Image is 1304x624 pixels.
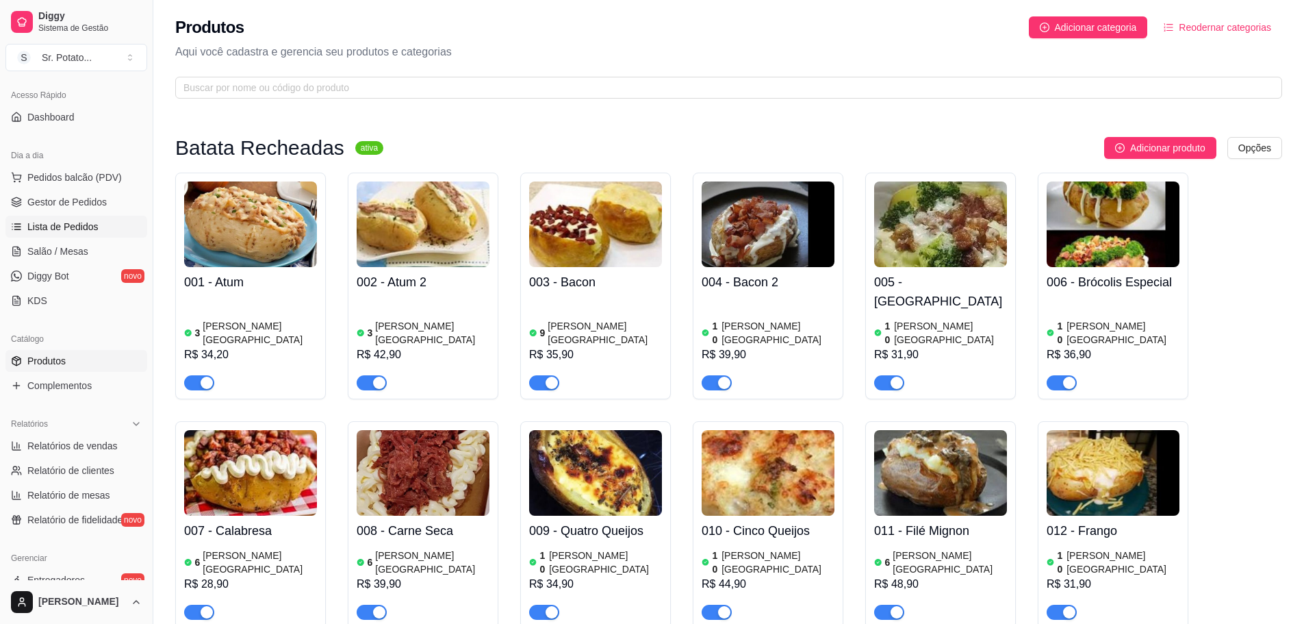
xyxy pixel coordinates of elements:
span: Sistema de Gestão [38,23,142,34]
span: Produtos [27,354,66,368]
span: Lista de Pedidos [27,220,99,234]
span: Complementos [27,379,92,392]
button: Reodernar categorias [1153,16,1282,38]
div: Gerenciar [5,547,147,569]
a: Complementos [5,375,147,397]
article: 6 [195,556,201,569]
h4: 002 - Atum 2 [357,273,489,292]
img: product-image [529,430,662,516]
h4: 011 - Filé Mignon [874,521,1007,540]
button: Select a team [5,44,147,71]
img: product-image [702,182,834,267]
span: Entregadores [27,573,85,587]
h4: 001 - Atum [184,273,317,292]
article: 10 [712,549,719,576]
img: product-image [184,430,317,516]
h4: 007 - Calabresa [184,521,317,540]
a: Relatórios de vendas [5,435,147,457]
span: plus-circle [1040,23,1049,32]
span: plus-circle [1115,143,1125,153]
span: Relatórios [11,419,48,429]
img: product-image [1047,430,1179,516]
img: product-image [874,182,1007,267]
article: 3 [195,326,201,340]
div: R$ 35,90 [529,347,662,363]
article: [PERSON_NAME][GEOGRAPHIC_DATA] [894,319,1007,347]
a: DiggySistema de Gestão [5,5,147,38]
span: KDS [27,294,47,308]
span: Salão / Mesas [27,245,88,258]
img: product-image [184,182,317,267]
input: Buscar por nome ou código do produto [183,80,1263,95]
a: Lista de Pedidos [5,216,147,238]
img: product-image [874,430,1007,516]
a: Entregadoresnovo [5,569,147,591]
span: Adicionar categoria [1055,20,1137,35]
span: Adicionar produto [1130,140,1205,155]
h4: 010 - Cinco Queijos [702,521,834,540]
span: Dashboard [27,110,75,124]
span: Gestor de Pedidos [27,195,107,209]
article: 3 [368,326,373,340]
a: Relatório de mesas [5,484,147,506]
img: product-image [702,430,834,516]
button: [PERSON_NAME] [5,586,147,619]
a: KDS [5,290,147,312]
span: S [17,51,31,64]
article: [PERSON_NAME][GEOGRAPHIC_DATA] [549,549,662,576]
a: Dashboard [5,106,147,128]
div: R$ 39,90 [702,347,834,363]
article: 9 [540,326,546,340]
article: 10 [884,319,891,347]
div: R$ 31,90 [1047,576,1179,592]
span: Diggy Bot [27,269,69,283]
div: R$ 42,90 [357,347,489,363]
div: R$ 34,20 [184,347,317,363]
article: [PERSON_NAME][GEOGRAPHIC_DATA] [721,319,834,347]
div: Dia a dia [5,145,147,166]
h2: Produtos [175,16,244,38]
div: R$ 34,90 [529,576,662,592]
div: R$ 39,90 [357,576,489,592]
sup: ativa [355,141,383,155]
div: R$ 36,90 [1047,347,1179,363]
article: [PERSON_NAME][GEOGRAPHIC_DATA] [1066,549,1179,576]
img: product-image [1047,182,1179,267]
button: Adicionar categoria [1029,16,1148,38]
article: [PERSON_NAME][GEOGRAPHIC_DATA] [721,549,834,576]
a: Diggy Botnovo [5,265,147,287]
button: Adicionar produto [1104,137,1216,159]
article: [PERSON_NAME][GEOGRAPHIC_DATA] [1066,319,1179,347]
h4: 003 - Bacon [529,273,662,292]
article: 10 [712,319,719,347]
span: Relatórios de vendas [27,439,118,453]
img: product-image [529,182,662,267]
article: [PERSON_NAME][GEOGRAPHIC_DATA] [548,319,662,347]
div: R$ 44,90 [702,576,834,592]
a: Relatório de clientes [5,460,147,482]
div: Acesso Rápido [5,84,147,106]
span: Pedidos balcão (PDV) [27,171,122,184]
img: product-image [357,182,489,267]
h4: 006 - Brócolis Especial [1047,273,1179,292]
span: ordered-list [1164,23,1173,32]
button: Pedidos balcão (PDV) [5,166,147,188]
h4: 005 - [GEOGRAPHIC_DATA] [874,273,1007,311]
article: 10 [1057,319,1064,347]
h3: Batata Recheadas [175,140,344,156]
a: Salão / Mesas [5,240,147,262]
a: Relatório de fidelidadenovo [5,509,147,531]
article: 10 [539,549,546,576]
h4: 009 - Quatro Queijos [529,521,662,540]
a: Produtos [5,350,147,372]
article: [PERSON_NAME][GEOGRAPHIC_DATA] [203,549,317,576]
article: [PERSON_NAME][GEOGRAPHIC_DATA] [893,549,1007,576]
span: Reodernar categorias [1179,20,1271,35]
span: Relatório de clientes [27,464,114,477]
div: R$ 48,90 [874,576,1007,592]
span: Diggy [38,10,142,23]
button: Opções [1227,137,1282,159]
article: [PERSON_NAME][GEOGRAPHIC_DATA] [375,549,489,576]
article: 6 [368,556,373,569]
article: 6 [885,556,891,569]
